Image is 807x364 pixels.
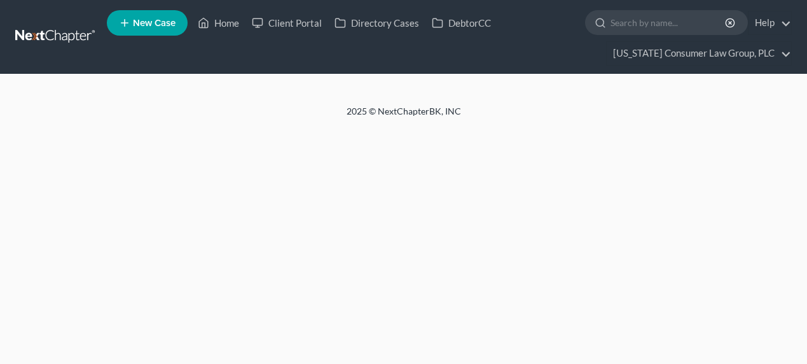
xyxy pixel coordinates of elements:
a: Directory Cases [328,11,425,34]
a: Help [748,11,791,34]
span: New Case [133,18,176,28]
a: Home [191,11,245,34]
a: [US_STATE] Consumer Law Group, PLC [607,42,791,65]
input: Search by name... [610,11,727,34]
a: DebtorCC [425,11,497,34]
div: 2025 © NextChapterBK, INC [41,105,766,128]
a: Client Portal [245,11,328,34]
